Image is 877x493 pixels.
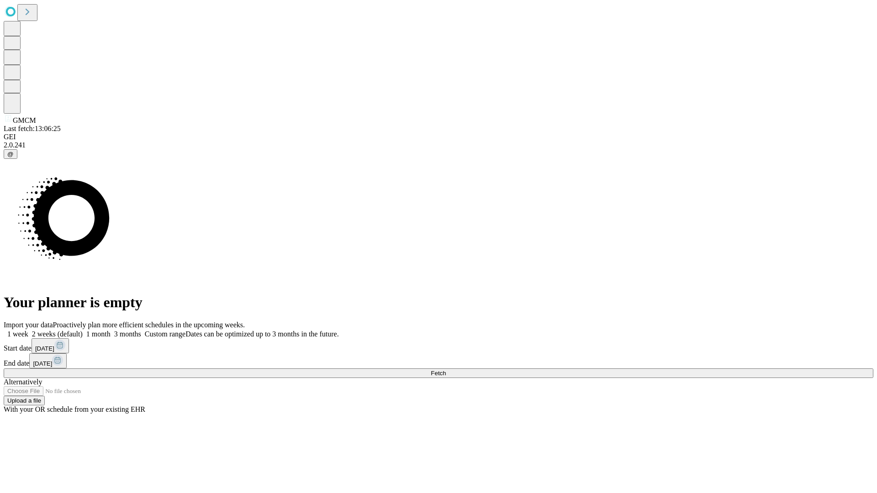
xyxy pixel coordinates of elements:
[86,330,111,338] span: 1 month
[4,141,873,149] div: 2.0.241
[4,353,873,368] div: End date
[4,396,45,405] button: Upload a file
[4,338,873,353] div: Start date
[431,370,446,377] span: Fetch
[7,330,28,338] span: 1 week
[29,353,67,368] button: [DATE]
[13,116,36,124] span: GMCM
[33,360,52,367] span: [DATE]
[4,405,145,413] span: With your OR schedule from your existing EHR
[53,321,245,329] span: Proactively plan more efficient schedules in the upcoming weeks.
[4,149,17,159] button: @
[145,330,185,338] span: Custom range
[114,330,141,338] span: 3 months
[4,368,873,378] button: Fetch
[185,330,338,338] span: Dates can be optimized up to 3 months in the future.
[7,151,14,157] span: @
[4,321,53,329] span: Import your data
[35,345,54,352] span: [DATE]
[32,330,83,338] span: 2 weeks (default)
[4,133,873,141] div: GEI
[4,125,61,132] span: Last fetch: 13:06:25
[32,338,69,353] button: [DATE]
[4,294,873,311] h1: Your planner is empty
[4,378,42,386] span: Alternatively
